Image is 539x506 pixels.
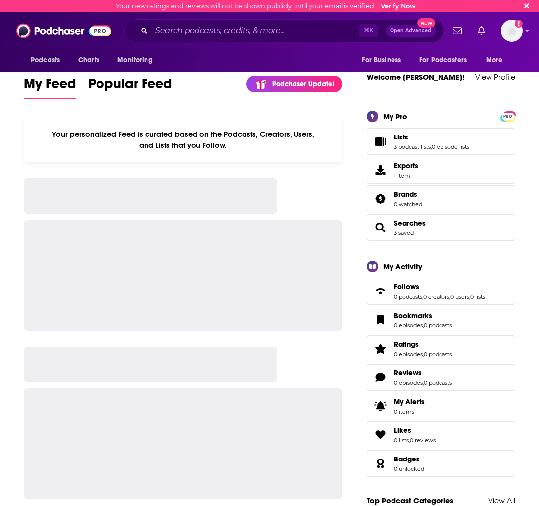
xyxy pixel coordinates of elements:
[394,201,422,208] a: 0 watched
[423,351,424,358] span: ,
[394,379,423,386] a: 0 episodes
[394,293,422,300] a: 0 podcasts
[72,51,105,70] a: Charts
[394,340,452,349] a: Ratings
[367,128,515,155] span: Lists
[367,393,515,419] a: My Alerts
[367,364,515,391] span: Reviews
[449,22,466,39] a: Show notifications dropdown
[370,192,390,206] a: Brands
[419,53,467,67] span: For Podcasters
[370,457,390,470] a: Badges
[424,379,452,386] a: 0 podcasts
[449,293,450,300] span: ,
[88,75,172,99] a: Popular Feed
[383,112,407,121] div: My Pro
[394,172,418,179] span: 1 item
[394,408,425,415] span: 0 items
[422,293,423,300] span: ,
[370,163,390,177] span: Exports
[394,161,418,170] span: Exports
[394,437,409,444] a: 0 lists
[502,112,514,119] a: PRO
[16,21,111,40] img: Podchaser - Follow, Share and Rate Podcasts
[501,20,523,42] button: Show profile menu
[394,143,431,150] a: 3 podcast lists
[423,293,449,300] a: 0 creators
[88,75,172,98] span: Popular Feed
[394,397,425,406] span: My Alerts
[501,20,523,42] span: Logged in as charlottestone
[24,75,76,98] span: My Feed
[24,75,76,99] a: My Feed
[423,322,424,329] span: ,
[370,284,390,298] a: Follows
[488,496,515,505] a: View All
[475,72,515,82] a: View Profile
[124,19,444,42] div: Search podcasts, credits, & more...
[394,465,424,472] a: 0 unlocked
[386,25,436,37] button: Open AdvancedNew
[383,262,422,271] div: My Activity
[370,428,390,442] a: Likes
[370,342,390,356] a: Ratings
[151,23,359,39] input: Search podcasts, credits, & more...
[470,293,485,300] a: 0 lists
[409,437,410,444] span: ,
[367,278,515,305] span: Follows
[515,20,523,28] svg: Email not verified
[394,190,417,199] span: Brands
[367,307,515,333] span: Bookmarks
[394,426,436,435] a: Likes
[78,53,99,67] span: Charts
[394,219,426,228] a: Searches
[359,24,378,37] span: ⌘ K
[469,293,470,300] span: ,
[394,282,485,291] a: Follows
[272,80,334,88] p: Podchaser Update!
[394,282,419,291] span: Follows
[394,311,432,320] span: Bookmarks
[367,421,515,448] span: Likes
[394,455,420,463] span: Badges
[424,351,452,358] a: 0 podcasts
[367,450,515,477] span: Badges
[370,370,390,384] a: Reviews
[431,143,432,150] span: ,
[362,53,401,67] span: For Business
[474,22,489,39] a: Show notifications dropdown
[417,18,435,28] span: New
[367,335,515,362] span: Ratings
[423,379,424,386] span: ,
[413,51,481,70] button: open menu
[394,340,419,349] span: Ratings
[24,117,342,162] div: Your personalized Feed is curated based on the Podcasts, Creators, Users, and Lists that you Follow.
[394,311,452,320] a: Bookmarks
[479,51,515,70] button: open menu
[410,437,436,444] a: 0 reviews
[394,322,423,329] a: 0 episodes
[367,72,465,82] a: Welcome [PERSON_NAME]!
[394,368,422,377] span: Reviews
[381,2,416,10] a: Verify Now
[367,157,515,184] a: Exports
[394,190,422,199] a: Brands
[394,426,411,435] span: Likes
[370,399,390,413] span: My Alerts
[390,28,431,33] span: Open Advanced
[450,293,469,300] a: 0 users
[394,230,414,236] a: 3 saved
[394,133,408,141] span: Lists
[31,53,60,67] span: Podcasts
[117,53,152,67] span: Monitoring
[116,2,416,10] div: Your new ratings and reviews will not be shown publicly until your email is verified.
[502,113,514,120] span: PRO
[370,221,390,234] a: Searches
[394,455,424,463] a: Badges
[24,51,73,70] button: open menu
[432,143,469,150] a: 0 episode lists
